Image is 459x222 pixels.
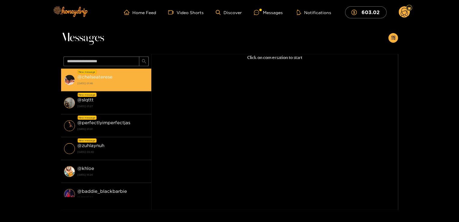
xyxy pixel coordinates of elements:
[77,126,148,132] strong: [DATE] 01:01
[77,120,130,125] strong: @ perfectlyimperfectjas
[295,9,333,15] button: Notifications
[78,116,97,120] div: New message
[64,120,75,131] img: conversation
[168,10,204,15] a: Video Shorts
[61,31,104,45] span: Messages
[78,70,97,74] div: New message
[64,97,75,108] img: conversation
[216,10,242,15] a: Discover
[77,172,148,177] strong: [DATE] 18:24
[142,59,146,64] span: search
[77,74,112,79] strong: @ chelseaterese
[77,195,148,200] strong: [DATE] 16:54
[360,9,380,15] mark: 603.02
[151,54,398,61] p: Click on conversation to start
[77,97,94,102] strong: @ slqttt
[345,6,387,18] button: 603.02
[77,149,148,155] strong: [DATE] 00:40
[391,35,396,41] span: appstore-add
[78,138,97,143] div: New message
[64,75,75,85] img: conversation
[124,10,156,15] a: Home Feed
[139,57,149,66] button: search
[388,33,398,43] button: appstore-add
[124,10,132,15] span: home
[64,143,75,154] img: conversation
[407,6,411,10] img: Fan Level
[77,189,127,194] strong: @ baddie_blackbarbie
[77,103,148,109] strong: [DATE] 01:27
[64,166,75,177] img: conversation
[351,10,360,15] span: dollar
[254,9,283,16] div: Messages
[64,189,75,200] img: conversation
[168,10,177,15] span: video-camera
[77,81,148,86] strong: [DATE] 01:46
[78,93,97,97] div: New message
[77,166,94,171] strong: @ khloe
[77,143,104,148] strong: @ zuhlaynuh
